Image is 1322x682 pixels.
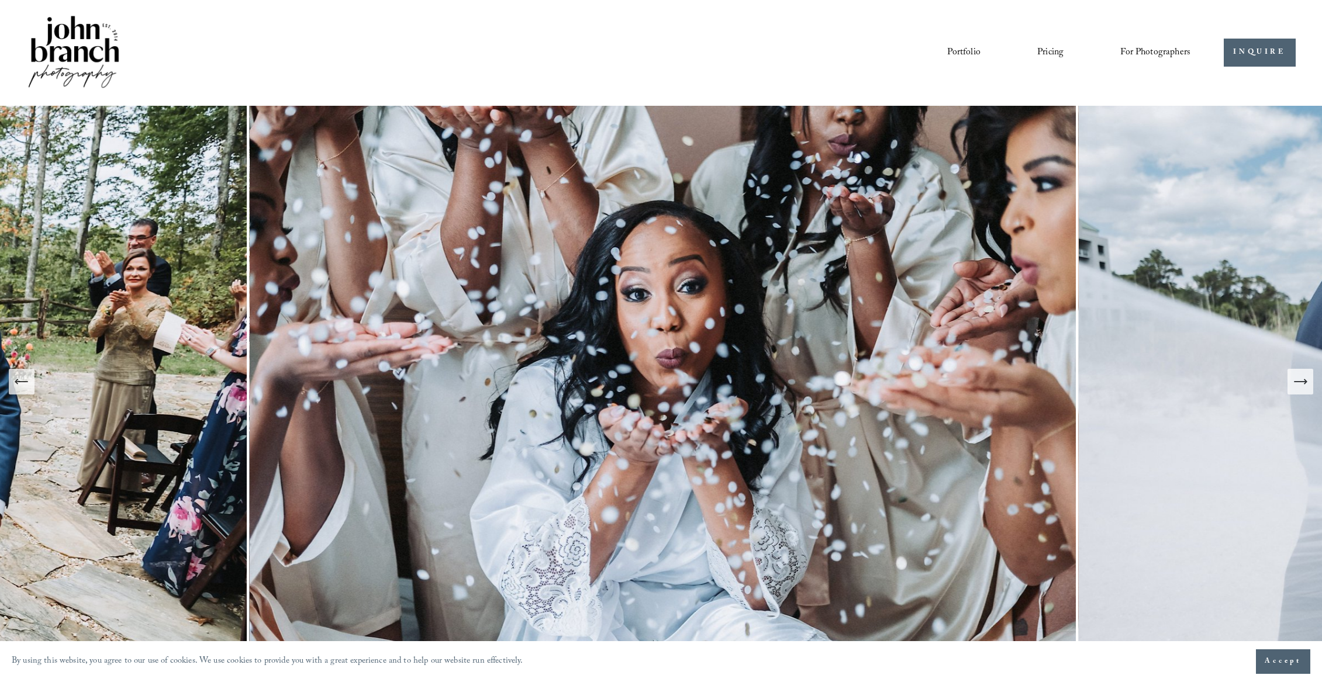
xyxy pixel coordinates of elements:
[1265,656,1302,667] span: Accept
[1037,43,1064,63] a: Pricing
[1224,39,1296,67] a: INQUIRE
[26,13,121,92] img: John Branch IV Photography
[1120,44,1190,62] span: For Photographers
[947,43,980,63] a: Portfolio
[1288,369,1313,394] button: Next Slide
[1256,649,1310,674] button: Accept
[9,369,34,394] button: Previous Slide
[1120,43,1190,63] a: folder dropdown
[250,106,1079,658] img: The Cookery Wedding Photography
[12,653,523,670] p: By using this website, you agree to our use of cookies. We use cookies to provide you with a grea...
